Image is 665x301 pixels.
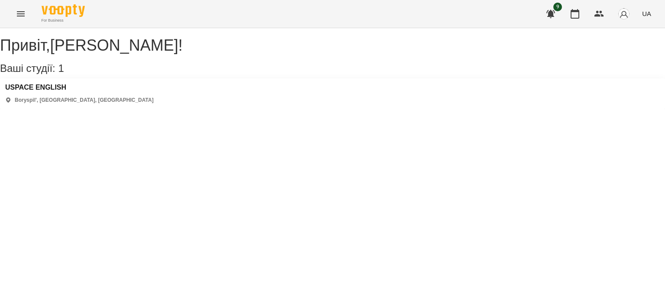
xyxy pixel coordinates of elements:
span: For Business [42,18,85,23]
button: Menu [10,3,31,24]
span: 9 [553,3,562,11]
p: Boryspil', [GEOGRAPHIC_DATA], [GEOGRAPHIC_DATA] [15,97,154,104]
a: USPACE ENGLISH [5,84,154,91]
img: avatar_s.png [618,8,630,20]
button: UA [639,6,655,22]
span: UA [642,9,651,18]
img: Voopty Logo [42,4,85,17]
span: 1 [58,62,64,74]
